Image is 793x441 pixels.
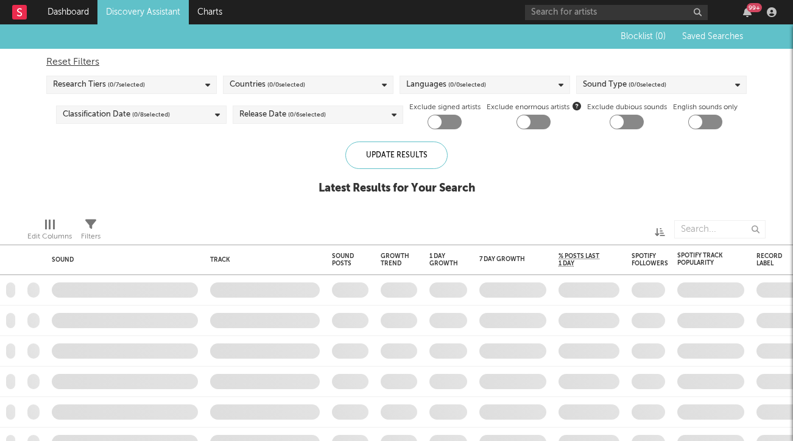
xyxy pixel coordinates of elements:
div: Edit Columns [27,214,72,249]
div: Languages [406,77,486,92]
label: English sounds only [673,100,738,115]
div: Sound Type [583,77,666,92]
div: Sound Posts [332,253,354,267]
div: Reset Filters [46,55,747,70]
div: Edit Columns [27,229,72,244]
span: ( 0 / 0 selected) [267,77,305,92]
span: % Posts Last 1 Day [559,253,601,267]
span: Exclude enormous artists [487,100,581,115]
div: Research Tiers [53,77,145,92]
div: Spotify Followers [632,253,668,267]
div: Update Results [345,142,448,169]
div: Growth Trend [381,253,411,267]
label: Exclude dubious sounds [587,100,667,115]
button: Saved Searches [678,32,745,41]
div: Track [210,256,314,264]
span: ( 0 / 8 selected) [132,107,170,122]
div: Record Label [756,253,787,267]
input: Search for artists [525,5,708,20]
span: ( 0 ) [655,32,666,41]
div: Sound [52,256,192,264]
div: Release Date [239,107,326,122]
div: 99 + [747,3,762,12]
div: Filters [81,229,100,244]
div: Spotify Track Popularity [677,252,726,267]
div: Countries [230,77,305,92]
button: Exclude enormous artists [573,100,581,112]
div: Latest Results for Your Search [319,181,475,196]
button: 99+ [743,7,752,17]
span: ( 0 / 0 selected) [629,77,666,92]
div: 1 Day Growth [429,253,458,267]
input: Search... [674,220,766,238]
label: Exclude signed artists [409,100,481,115]
span: Blocklist [621,32,666,41]
div: Classification Date [63,107,170,122]
span: ( 0 / 0 selected) [448,77,486,92]
div: Filters [81,214,100,249]
span: ( 0 / 6 selected) [288,107,326,122]
span: Saved Searches [682,32,745,41]
span: ( 0 / 7 selected) [108,77,145,92]
div: 7 Day Growth [479,256,528,263]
